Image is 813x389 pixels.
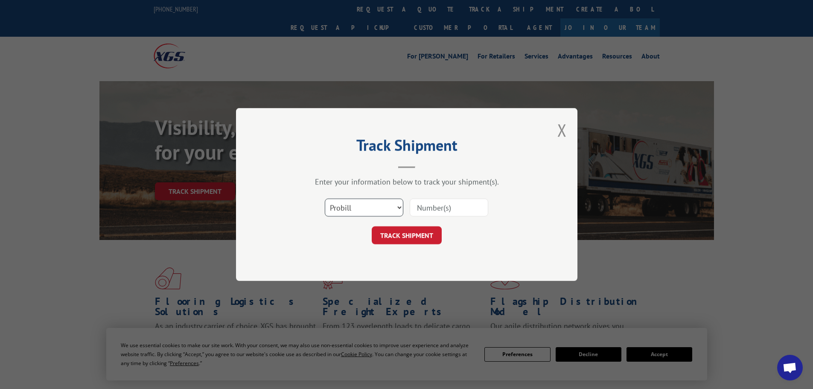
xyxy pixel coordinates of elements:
[279,177,535,187] div: Enter your information below to track your shipment(s).
[557,119,567,141] button: Close modal
[372,226,442,244] button: TRACK SHIPMENT
[279,139,535,155] h2: Track Shipment
[777,355,803,380] div: Open chat
[410,199,488,216] input: Number(s)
